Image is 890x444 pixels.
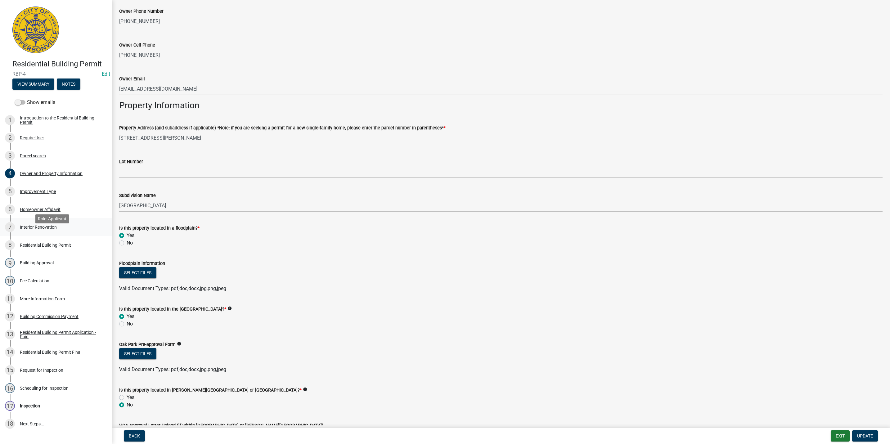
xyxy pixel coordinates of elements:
h4: Residential Building Permit [12,60,107,69]
div: 11 [5,294,15,304]
div: 13 [5,330,15,339]
div: Fee Calculation [20,279,49,283]
h3: Property Information [119,100,883,111]
div: Building Commission Payment [20,314,79,319]
button: Select files [119,348,156,359]
button: Select files [119,267,156,278]
span: Back [129,433,140,438]
wm-modal-confirm: Notes [57,82,80,87]
label: Property Address (and subaddress if applicable) *Note: if you are seeking a permit for a new sing... [119,126,446,130]
button: Exit [831,430,850,442]
i: info [227,306,232,311]
div: 14 [5,347,15,357]
img: City of Jeffersonville, Indiana [12,7,59,53]
label: No [127,401,133,409]
i: info [303,387,307,392]
label: Owner Phone Number [119,9,164,14]
a: Edit [102,71,110,77]
label: Is this property located in [PERSON_NAME][GEOGRAPHIC_DATA] or [GEOGRAPHIC_DATA]? [119,388,302,392]
div: 17 [5,401,15,411]
div: 9 [5,258,15,268]
label: HOA Approval Letter Upload (if within [GEOGRAPHIC_DATA] or [PERSON_NAME][GEOGRAPHIC_DATA]) [119,424,323,428]
div: Require User [20,136,44,140]
span: Update [857,433,873,438]
div: Residential Building Permit Application - Paid [20,330,102,339]
div: Scheduling for Inspection [20,386,69,390]
div: 7 [5,222,15,232]
div: Introduction to the Residential Building Permit [20,116,102,124]
span: Valid Document Types: pdf,doc,docx,jpg,png,jpeg [119,366,226,372]
button: Back [124,430,145,442]
div: Request for Inspection [20,368,63,372]
wm-modal-confirm: Edit Application Number [102,71,110,77]
span: Valid Document Types: pdf,doc,docx,jpg,png,jpeg [119,285,226,291]
button: Notes [57,78,80,90]
div: 15 [5,365,15,375]
div: Inspection [20,404,40,408]
div: 16 [5,383,15,393]
div: 3 [5,151,15,161]
div: Improvement Type [20,189,56,194]
label: Floodplain information [119,262,165,266]
i: info [177,342,181,346]
div: 4 [5,168,15,178]
div: 8 [5,240,15,250]
div: 6 [5,204,15,214]
div: Interior Renovation [20,225,57,229]
div: 12 [5,312,15,321]
label: Oak Park Pre-approval Form [119,343,176,347]
div: Building Approval [20,261,54,265]
label: Yes [127,313,134,320]
span: RBP-4 [12,71,99,77]
div: 1 [5,115,15,125]
label: Yes [127,394,134,401]
wm-modal-confirm: Summary [12,82,54,87]
div: Residential Building Permit Final [20,350,81,354]
div: Owner and Property Information [20,171,83,176]
label: Lot Number [119,160,143,164]
label: Show emails [15,99,55,106]
label: No [127,239,133,247]
div: 2 [5,133,15,143]
label: Subdivision Name [119,194,156,198]
label: Is this property located in a floodplain? [119,226,200,231]
div: 10 [5,276,15,286]
div: 18 [5,419,15,429]
div: 5 [5,186,15,196]
label: Is this property located in the [GEOGRAPHIC_DATA]? [119,307,226,312]
label: Owner Cell Phone [119,43,155,47]
div: Role: Applicant [35,214,69,223]
div: Residential Building Permit [20,243,71,247]
label: Yes [127,232,134,239]
div: More Information Form [20,297,65,301]
label: Owner Email [119,77,145,81]
div: Parcel search [20,154,46,158]
div: Homeowner Affidavit [20,207,61,212]
button: Update [852,430,878,442]
label: No [127,320,133,328]
button: View Summary [12,78,54,90]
